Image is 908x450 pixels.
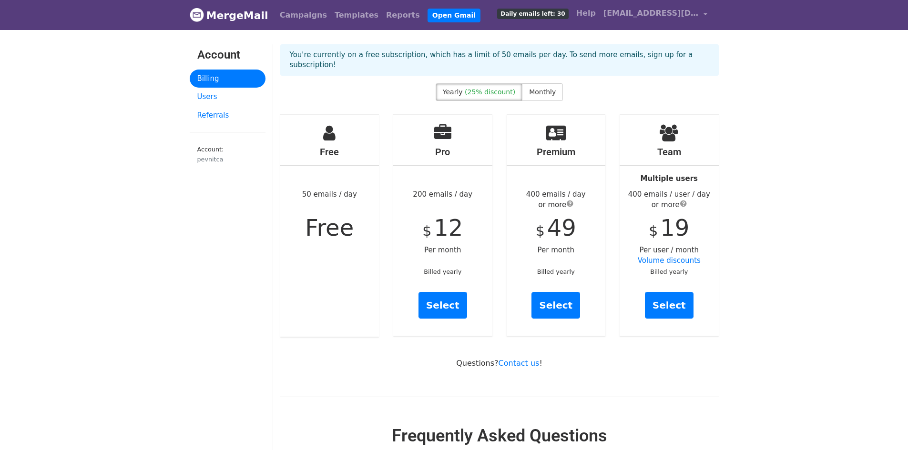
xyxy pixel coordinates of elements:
a: Users [190,88,265,106]
a: Help [572,4,600,23]
small: Billed yearly [650,268,688,275]
a: Billing [190,70,265,88]
h4: Free [280,146,379,158]
span: Monthly [529,88,556,96]
a: Select [645,292,694,319]
a: Select [418,292,467,319]
span: $ [422,222,431,239]
a: MergeMail [190,5,268,25]
small: Billed yearly [424,268,461,275]
a: Daily emails left: 30 [493,4,572,23]
span: $ [536,222,545,239]
img: MergeMail logo [190,8,204,22]
a: Campaigns [276,6,331,25]
h4: Pro [393,146,492,158]
a: Reports [382,6,424,25]
span: 19 [660,214,689,241]
div: 400 emails / day or more [507,189,606,210]
p: You're currently on a free subscription, which has a limit of 50 emails per day. To send more ema... [290,50,709,70]
div: Per month [507,115,606,336]
span: Free [305,214,354,241]
span: (25% discount) [465,88,515,96]
strong: Multiple users [641,174,698,183]
h4: Team [620,146,719,158]
a: Select [531,292,580,319]
div: Per user / month [620,115,719,336]
a: Contact us [499,359,540,368]
div: 50 emails / day [280,115,379,337]
span: 12 [434,214,463,241]
small: Account: [197,146,258,164]
span: $ [649,222,658,239]
a: Volume discounts [638,256,701,265]
h4: Premium [507,146,606,158]
span: Daily emails left: 30 [497,9,568,19]
span: Yearly [443,88,463,96]
h2: Frequently Asked Questions [280,426,719,446]
div: 200 emails / day Per month [393,115,492,336]
h3: Account [197,48,258,62]
a: Open Gmail [428,9,480,22]
span: [EMAIL_ADDRESS][DOMAIN_NAME] [603,8,699,19]
a: [EMAIL_ADDRESS][DOMAIN_NAME] [600,4,711,26]
div: 400 emails / user / day or more [620,189,719,210]
a: Templates [331,6,382,25]
div: pevnitca [197,155,258,164]
p: Questions? ! [280,358,719,368]
small: Billed yearly [537,268,575,275]
span: 49 [547,214,576,241]
a: Referrals [190,106,265,125]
